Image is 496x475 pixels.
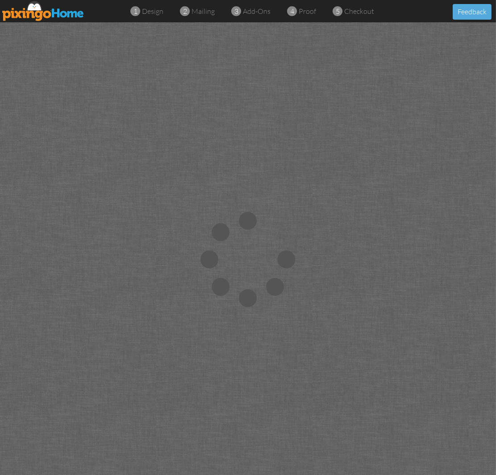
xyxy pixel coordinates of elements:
[133,6,138,17] span: 1
[299,7,317,16] span: proof
[183,6,187,17] span: 2
[336,6,340,17] span: 5
[192,7,215,16] span: mailing
[2,1,84,21] img: pixingo logo
[453,4,492,20] button: Feedback
[234,6,238,17] span: 3
[243,7,271,16] span: add-ons
[290,6,294,17] span: 4
[345,7,375,16] span: checkout
[142,7,164,16] span: design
